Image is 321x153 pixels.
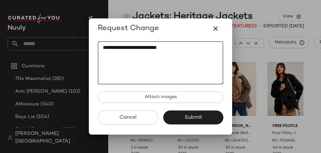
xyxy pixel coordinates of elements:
button: Attach images [98,91,223,103]
span: Attach images [144,95,177,100]
span: Submit [184,115,202,121]
span: Cancel [119,115,137,121]
button: Submit [163,110,223,124]
button: Cancel [98,110,158,124]
span: Request Change [98,23,159,34]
